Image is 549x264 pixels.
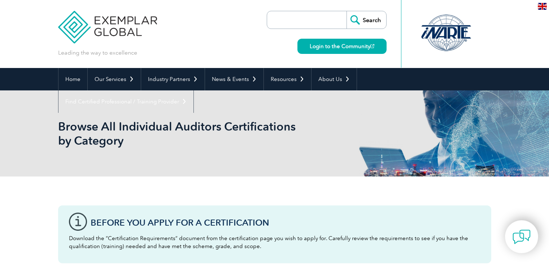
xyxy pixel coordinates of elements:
[69,234,480,250] p: Download the “Certification Requirements” document from the certification page you wish to apply ...
[264,68,311,90] a: Resources
[88,68,141,90] a: Our Services
[538,3,547,10] img: en
[370,44,374,48] img: open_square.png
[141,68,205,90] a: Industry Partners
[58,49,137,57] p: Leading the way to excellence
[58,90,193,113] a: Find Certified Professional / Training Provider
[205,68,263,90] a: News & Events
[58,119,335,148] h1: Browse All Individual Auditors Certifications by Category
[58,68,87,90] a: Home
[311,68,357,90] a: About Us
[347,11,386,29] input: Search
[91,218,480,227] h3: Before You Apply For a Certification
[513,228,531,246] img: contact-chat.png
[297,39,387,54] a: Login to the Community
